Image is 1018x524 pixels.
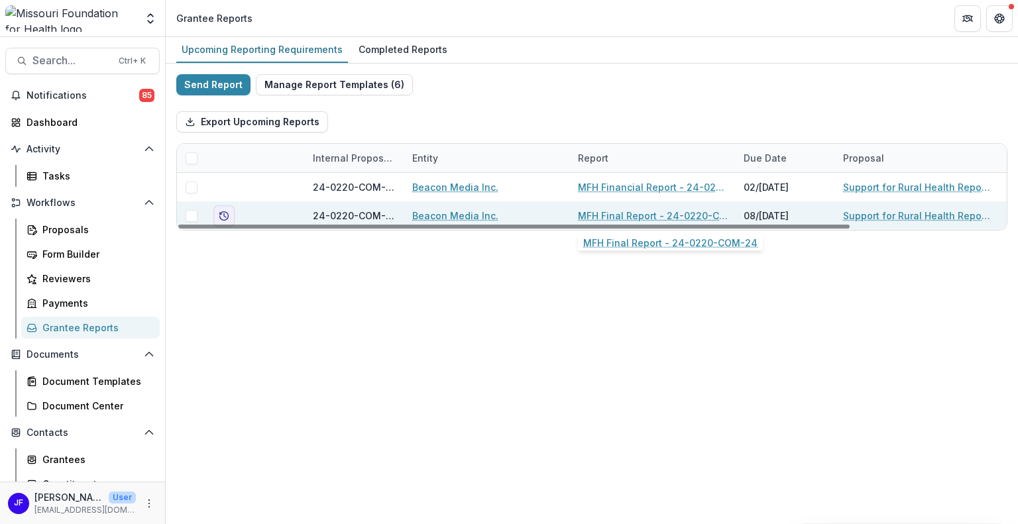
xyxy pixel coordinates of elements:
[42,321,149,335] div: Grantee Reports
[42,399,149,413] div: Document Center
[835,144,1001,172] div: Proposal
[5,192,160,213] button: Open Workflows
[736,144,835,172] div: Due Date
[176,11,253,25] div: Grantee Reports
[578,209,728,223] a: MFH Final Report - 24-0220-COM-24
[213,205,235,227] button: Add to friends
[141,496,157,511] button: More
[176,111,328,132] button: Export Upcoming Reports
[21,292,160,314] a: Payments
[313,180,396,194] div: 24-0220-COM-24
[5,48,160,74] button: Search...
[109,492,136,503] p: User
[42,169,149,183] div: Tasks
[21,370,160,392] a: Document Templates
[570,151,616,165] div: Report
[412,180,498,194] a: Beacon Media Inc.
[305,144,404,172] div: Internal Proposal ID
[27,349,139,360] span: Documents
[305,151,404,165] div: Internal Proposal ID
[412,209,498,223] a: Beacon Media Inc.
[21,243,160,265] a: Form Builder
[176,40,348,59] div: Upcoming Reporting Requirements
[404,144,570,172] div: Entity
[42,296,149,310] div: Payments
[141,5,160,32] button: Open entity switcher
[5,111,160,133] a: Dashboard
[42,477,149,491] div: Constituents
[21,395,160,417] a: Document Center
[27,115,149,129] div: Dashboard
[42,272,149,286] div: Reviewers
[313,209,396,223] div: 24-0220-COM-24
[171,9,258,28] nav: breadcrumb
[5,138,160,160] button: Open Activity
[21,448,160,470] a: Grantees
[256,74,413,95] button: Manage Report Templates (6)
[21,317,160,339] a: Grantee Reports
[116,54,148,68] div: Ctrl + K
[5,422,160,443] button: Open Contacts
[14,499,23,507] div: Jean Freeman-Crawford
[21,219,160,240] a: Proposals
[176,37,348,63] a: Upcoming Reporting Requirements
[42,223,149,236] div: Proposals
[843,209,993,223] a: Support for Rural Health Reporting in [US_STATE]
[835,151,892,165] div: Proposal
[404,151,446,165] div: Entity
[27,144,139,155] span: Activity
[736,151,795,165] div: Due Date
[5,5,136,32] img: Missouri Foundation for Health logo
[570,144,736,172] div: Report
[5,85,160,106] button: Notifications85
[34,504,136,516] p: [EMAIL_ADDRESS][DOMAIN_NAME]
[578,180,728,194] a: MFH Financial Report - 24-0220-COM-24
[42,247,149,261] div: Form Builder
[139,89,154,102] span: 85
[736,201,835,230] div: 08/[DATE]
[176,74,251,95] button: Send Report
[353,40,453,59] div: Completed Reports
[21,268,160,289] a: Reviewers
[954,5,981,32] button: Partners
[27,90,139,101] span: Notifications
[843,180,993,194] a: Support for Rural Health Reporting in [US_STATE]
[736,173,835,201] div: 02/[DATE]
[42,374,149,388] div: Document Templates
[986,5,1013,32] button: Get Help
[21,165,160,187] a: Tasks
[42,452,149,466] div: Grantees
[32,54,111,67] span: Search...
[34,490,103,504] p: [PERSON_NAME]
[21,473,160,495] a: Constituents
[5,344,160,365] button: Open Documents
[27,197,139,209] span: Workflows
[27,427,139,439] span: Contacts
[353,37,453,63] a: Completed Reports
